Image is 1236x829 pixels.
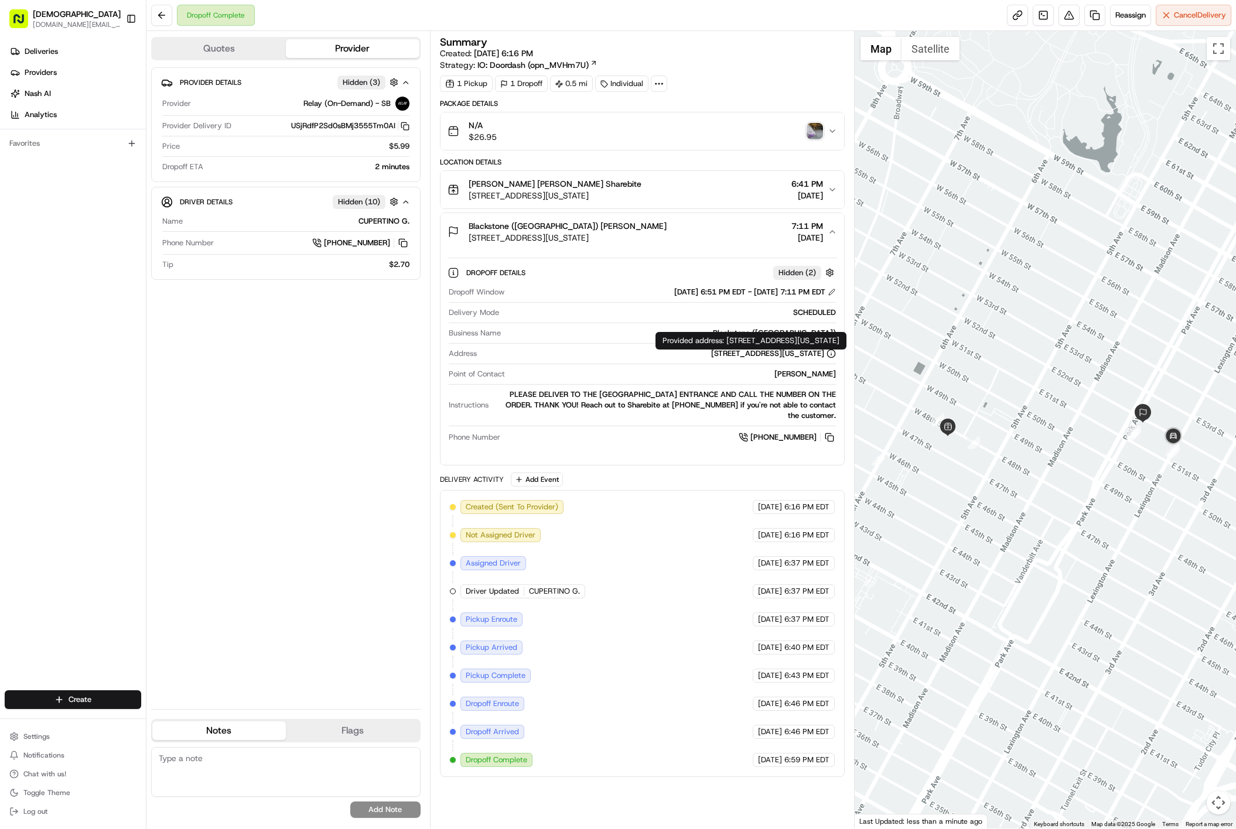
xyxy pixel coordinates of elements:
[931,413,944,426] div: 3
[5,5,121,33] button: [DEMOGRAPHIC_DATA][DOMAIN_NAME][EMAIL_ADDRESS][DOMAIN_NAME]
[466,755,527,765] span: Dropoff Complete
[466,642,517,653] span: Pickup Arrived
[466,586,519,597] span: Driver Updated
[449,369,505,379] span: Point of Contact
[466,670,525,681] span: Pickup Complete
[337,75,401,90] button: Hidden (3)
[162,238,214,248] span: Phone Number
[338,197,380,207] span: Hidden ( 10 )
[1034,820,1084,828] button: Keyboard shortcuts
[162,162,203,172] span: Dropoff ETA
[449,307,499,318] span: Delivery Mode
[23,732,50,741] span: Settings
[303,98,391,109] span: Relay (On-Demand) - SB
[161,73,411,92] button: Provider DetailsHidden (3)
[466,614,517,625] span: Pickup Enroute
[758,727,782,737] span: [DATE]
[750,432,817,443] span: [PHONE_NUMBER]
[784,698,829,709] span: 6:46 PM EDT
[5,803,141,820] button: Log out
[784,558,829,568] span: 6:37 PM EDT
[655,332,846,350] div: Provided address: [STREET_ADDRESS][US_STATE]
[773,265,837,280] button: Hidden (2)
[466,727,519,737] span: Dropoff Arrived
[807,123,823,139] img: photo_proof_of_delivery image
[441,112,844,150] button: N/A$26.95photo_proof_of_delivery image
[162,259,173,270] span: Tip
[1167,444,1180,457] div: 8
[861,37,902,60] button: Show street map
[395,97,409,111] img: relay_logo_black.png
[506,328,836,338] div: Blackstone ([GEOGRAPHIC_DATA])
[449,400,489,410] span: Instructions
[324,238,390,248] span: [PHONE_NUMBER]
[758,502,782,512] span: [DATE]
[1156,5,1231,26] button: CancelDelivery
[440,37,487,47] h3: Summary
[784,586,829,597] span: 6:37 PM EDT
[5,105,146,124] a: Analytics
[178,259,409,270] div: $2.70
[791,232,823,244] span: [DATE]
[291,121,409,131] button: USjRdfP2Sd0sBMj3555Tm0AI
[791,190,823,201] span: [DATE]
[69,694,91,705] span: Create
[333,194,401,209] button: Hidden (10)
[784,727,829,737] span: 6:46 PM EDT
[477,59,597,71] a: IO: Doordash (opn_MVHm7U)
[674,287,836,297] div: [DATE] 6:51 PM EDT - [DATE] 7:11 PM EDT
[595,76,648,92] div: Individual
[25,109,57,120] span: Analytics
[286,39,419,58] button: Provider
[440,76,493,92] div: 1 Pickup
[152,721,286,740] button: Notes
[180,197,233,207] span: Driver Details
[711,348,836,359] div: [STREET_ADDRESS][US_STATE]
[162,141,180,152] span: Price
[33,20,121,29] button: [DOMAIN_NAME][EMAIL_ADDRESS][DOMAIN_NAME]
[758,698,782,709] span: [DATE]
[23,769,66,779] span: Chat with us!
[758,586,782,597] span: [DATE]
[312,237,409,249] a: [PHONE_NUMBER]
[5,690,141,709] button: Create
[784,642,829,653] span: 6:40 PM EDT
[5,63,146,82] a: Providers
[1186,821,1232,827] a: Report a map error
[449,348,477,359] span: Address
[1166,443,1179,455] div: 7
[758,558,782,568] span: [DATE]
[791,178,823,190] span: 6:41 PM
[504,307,836,318] div: SCHEDULED
[343,77,380,88] span: Hidden ( 3 )
[25,88,51,99] span: Nash AI
[466,502,558,512] span: Created (Sent To Provider)
[440,59,597,71] div: Strategy:
[33,8,121,20] button: [DEMOGRAPHIC_DATA]
[162,121,231,131] span: Provider Delivery ID
[510,369,836,379] div: [PERSON_NAME]
[758,530,782,540] span: [DATE]
[791,220,823,232] span: 7:11 PM
[466,558,521,568] span: Assigned Driver
[784,670,829,681] span: 6:43 PM EDT
[5,728,141,745] button: Settings
[872,453,885,465] div: 2
[5,134,141,153] div: Favorites
[495,76,548,92] div: 1 Dropoff
[441,171,844,208] button: [PERSON_NAME] [PERSON_NAME] Sharebite[STREET_ADDRESS][US_STATE]6:41 PM[DATE]
[858,813,896,828] img: Google
[161,192,411,211] button: Driver DetailsHidden (10)
[162,98,191,109] span: Provider
[180,78,241,87] span: Provider Details
[1174,10,1226,20] span: Cancel Delivery
[784,614,829,625] span: 6:37 PM EDT
[784,755,829,765] span: 6:59 PM EDT
[5,42,146,61] a: Deliveries
[469,220,667,232] span: Blackstone ([GEOGRAPHIC_DATA]) [PERSON_NAME]
[440,99,845,108] div: Package Details
[758,670,782,681] span: [DATE]
[902,37,960,60] button: Show satellite imagery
